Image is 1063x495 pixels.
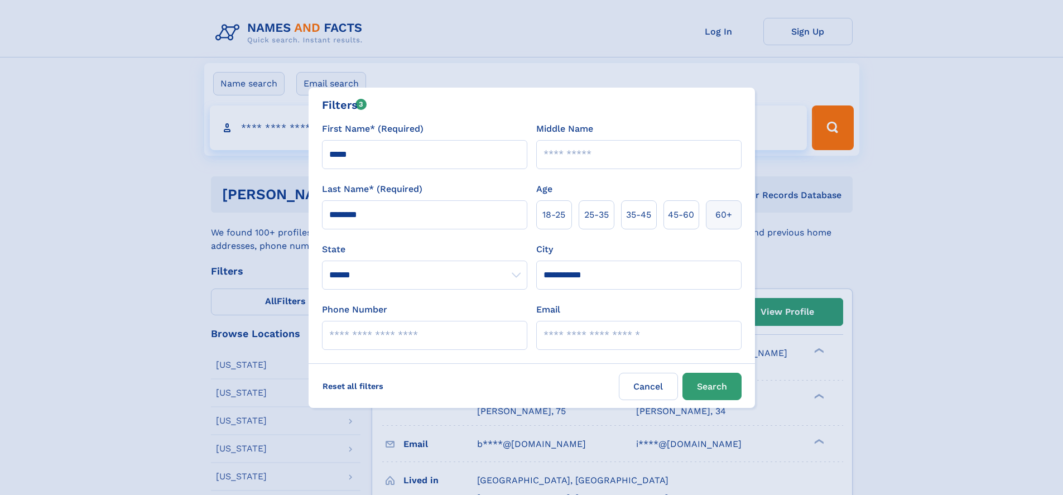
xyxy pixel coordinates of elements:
label: Last Name* (Required) [322,182,422,196]
label: Middle Name [536,122,593,136]
label: City [536,243,553,256]
span: 35‑45 [626,208,651,222]
span: 45‑60 [668,208,694,222]
span: 25‑35 [584,208,609,222]
label: Phone Number [322,303,387,316]
label: Cancel [619,373,678,400]
label: State [322,243,527,256]
span: 18‑25 [542,208,565,222]
label: Reset all filters [315,373,391,400]
label: Age [536,182,552,196]
div: Filters [322,97,367,113]
button: Search [682,373,742,400]
label: Email [536,303,560,316]
span: 60+ [715,208,732,222]
label: First Name* (Required) [322,122,424,136]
